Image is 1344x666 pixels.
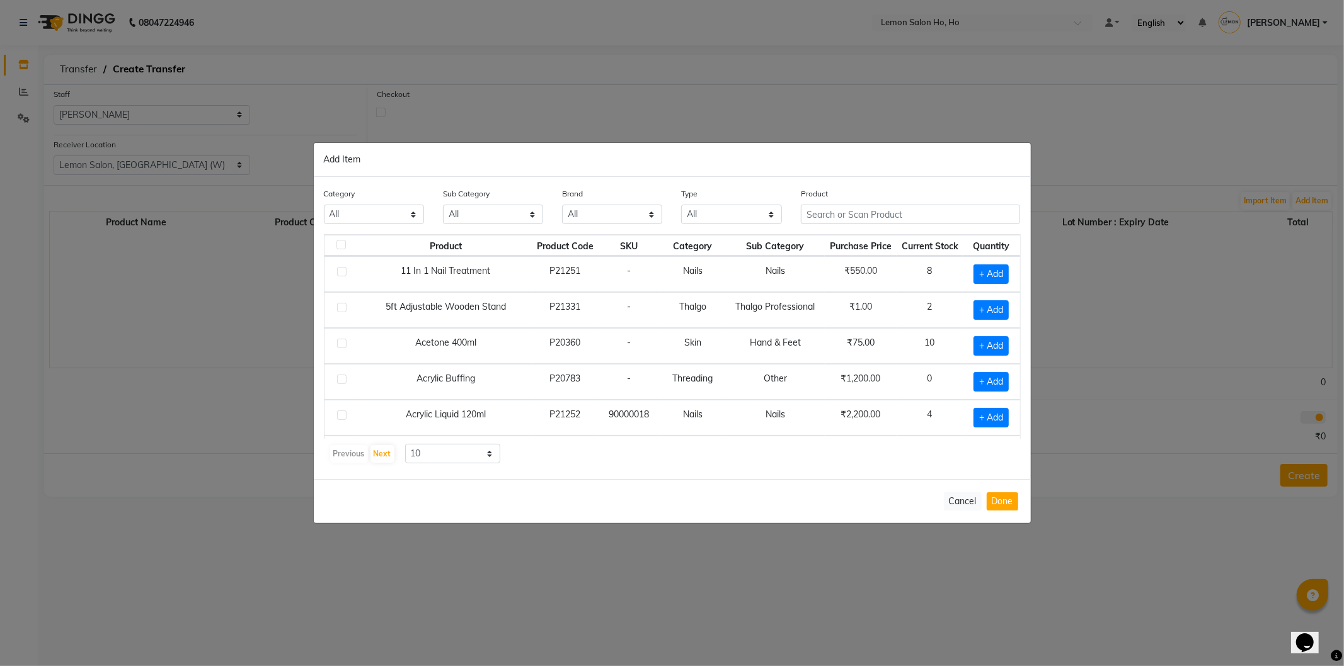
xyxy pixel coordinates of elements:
td: - [599,328,660,364]
td: P21331 [532,292,599,328]
th: Product Code [532,235,599,256]
td: Nails [660,400,725,436]
td: Acetone 400ml [359,328,532,364]
label: Sub Category [443,188,490,200]
th: Category [660,235,725,256]
td: ₹75.00 [825,328,896,364]
td: ₹1,200.00 [825,364,896,400]
button: Cancel [944,492,982,511]
input: Search or Scan Product [801,205,1021,224]
div: Add Item [314,143,1031,177]
td: 11 In 1 Nail Treatment [359,256,532,292]
td: 2 [897,292,963,328]
span: + Add [974,336,1009,356]
th: Product [359,235,532,256]
td: Skin [660,328,725,364]
td: Thalgo Professional [725,292,825,328]
td: Other [725,364,825,400]
td: ₹2,200.00 [825,400,896,436]
td: P20360 [532,328,599,364]
label: Type [681,188,698,200]
td: - [599,436,660,471]
td: Acrylic Buffing [359,364,532,400]
td: Acrylic Liquid 120ml [359,400,532,436]
td: 8 [897,256,963,292]
th: SKU [599,235,660,256]
td: 9 [897,436,963,471]
label: Product [801,188,828,200]
td: Thalgo [660,292,725,328]
span: + Add [974,300,1009,320]
td: P21251 [532,256,599,292]
td: Loreal [660,436,725,471]
td: 10 [897,328,963,364]
td: 0 [897,364,963,400]
td: [PERSON_NAME] Professional Clipper [359,436,532,471]
td: ₹1.00 [825,292,896,328]
label: Brand [562,188,583,200]
iframe: chat widget [1291,616,1331,653]
td: P21252 [532,400,599,436]
td: - [599,292,660,328]
span: + Add [974,372,1009,392]
td: 4 [897,400,963,436]
td: 5ft Adjustable Wooden Stand [359,292,532,328]
span: Purchase Price [830,240,892,252]
td: - [599,364,660,400]
span: + Add [974,408,1009,427]
button: Next [370,445,394,463]
th: Sub Category [725,235,825,256]
td: 90000018 [599,400,660,436]
td: P21298 [532,436,599,471]
button: Done [987,492,1018,511]
label: Category [324,188,355,200]
th: Quantity [963,235,1019,256]
th: Current Stock [897,235,963,256]
td: Threading [660,364,725,400]
td: Nails [660,256,725,292]
td: - [599,256,660,292]
td: P20783 [532,364,599,400]
td: Hand & Feet [725,328,825,364]
td: ₹550.00 [825,256,896,292]
td: Nails [725,400,825,436]
td: ₹1.00 [825,436,896,471]
td: Nails [725,256,825,292]
span: + Add [974,264,1009,284]
td: Loreal Salon Use [725,436,825,471]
